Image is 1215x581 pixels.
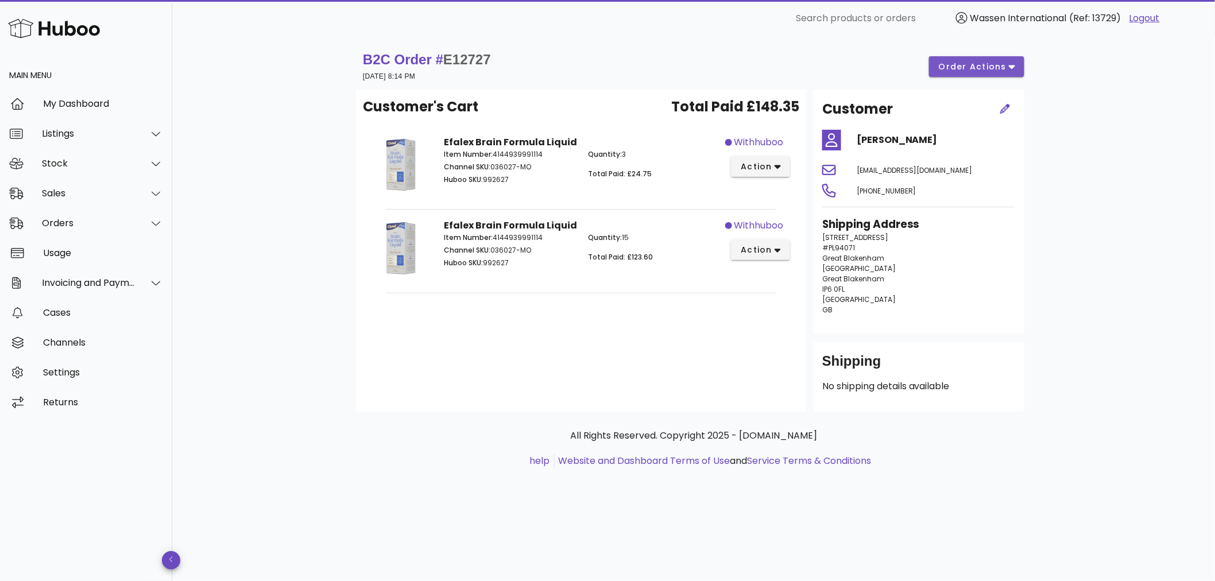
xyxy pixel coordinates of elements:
[857,165,973,175] span: [EMAIL_ADDRESS][DOMAIN_NAME]
[43,337,163,348] div: Channels
[929,56,1024,77] button: order actions
[365,429,1022,443] p: All Rights Reserved. Copyright 2025 - [DOMAIN_NAME]
[822,274,884,284] span: Great Blakenham
[43,307,163,318] div: Cases
[734,135,784,149] span: withhuboo
[555,454,872,468] li: and
[444,258,574,268] p: 992627
[363,72,415,80] small: [DATE] 8:14 PM
[588,233,718,243] p: 15
[444,149,574,160] p: 4144939991114
[822,99,893,119] h2: Customer
[1070,11,1121,25] span: (Ref: 13729)
[43,247,163,258] div: Usage
[938,61,1007,73] span: order actions
[731,239,790,260] button: action
[444,245,574,255] p: 036027-MO
[588,149,622,159] span: Quantity:
[822,243,855,253] span: #PL94071
[42,218,136,228] div: Orders
[822,295,896,304] span: [GEOGRAPHIC_DATA]
[822,352,1015,379] div: Shipping
[42,158,136,169] div: Stock
[822,379,1015,393] p: No shipping details available
[444,135,577,149] strong: Efalex Brain Formula Liquid
[1129,11,1160,25] a: Logout
[588,149,718,160] p: 3
[740,161,772,173] span: action
[363,96,478,117] span: Customer's Cart
[42,128,136,139] div: Listings
[43,367,163,378] div: Settings
[444,219,577,232] strong: Efalex Brain Formula Liquid
[444,245,490,255] span: Channel SKU:
[588,252,653,262] span: Total Paid: £123.60
[8,16,100,41] img: Huboo Logo
[443,52,491,67] span: E12727
[822,216,1015,233] h3: Shipping Address
[372,219,430,277] img: Product Image
[822,305,833,315] span: GB
[444,233,493,242] span: Item Number:
[822,284,845,294] span: IP6 0FL
[970,11,1067,25] span: Wassen International
[588,233,622,242] span: Quantity:
[731,156,790,177] button: action
[857,133,1015,147] h4: [PERSON_NAME]
[444,175,483,184] span: Huboo SKU:
[43,98,163,109] div: My Dashboard
[444,162,574,172] p: 036027-MO
[748,454,872,467] a: Service Terms & Conditions
[822,253,884,263] span: Great Blakenham
[822,233,888,242] span: [STREET_ADDRESS]
[444,149,493,159] span: Item Number:
[588,169,652,179] span: Total Paid: £24.75
[822,264,896,273] span: [GEOGRAPHIC_DATA]
[444,162,490,172] span: Channel SKU:
[734,219,784,233] span: withhuboo
[372,135,430,193] img: Product Image
[444,175,574,185] p: 992627
[444,258,483,268] span: Huboo SKU:
[559,454,730,467] a: Website and Dashboard Terms of Use
[857,186,916,196] span: [PHONE_NUMBER]
[740,244,772,256] span: action
[444,233,574,243] p: 4144939991114
[530,454,550,467] a: help
[43,397,163,408] div: Returns
[42,277,136,288] div: Invoicing and Payments
[671,96,799,117] span: Total Paid £148.35
[363,52,491,67] strong: B2C Order #
[42,188,136,199] div: Sales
